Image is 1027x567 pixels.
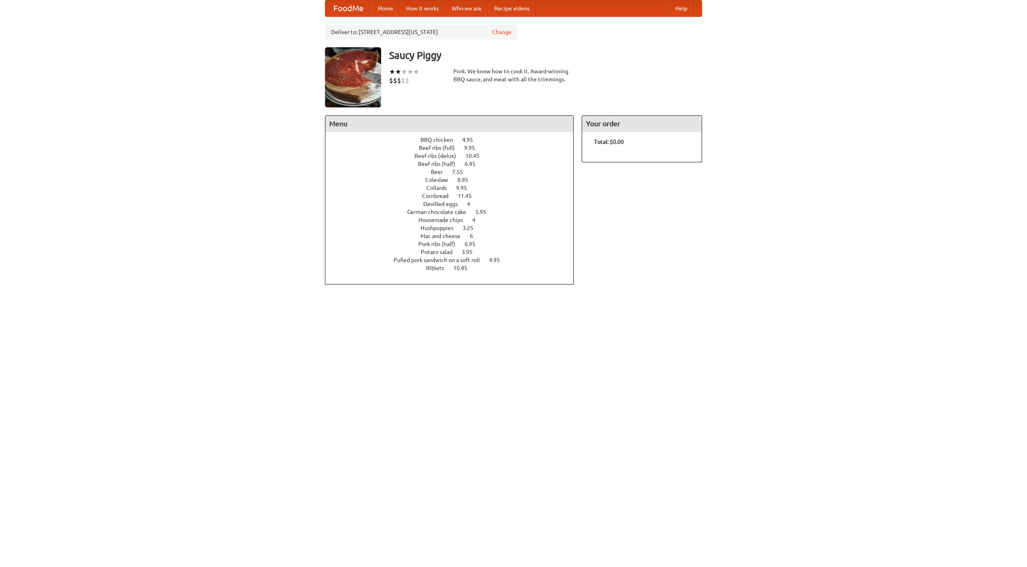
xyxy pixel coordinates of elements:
span: 4.95 [489,257,508,263]
a: Beef ribs (delux) 10.45 [414,153,494,159]
a: Collards 9.95 [426,185,482,191]
h4: Menu [325,116,573,132]
span: 10.45 [465,153,487,159]
a: FoodMe [325,0,371,16]
span: 4 [467,201,478,207]
a: Riblets 10.45 [426,265,482,271]
a: Housemade chips 4 [418,217,490,223]
a: German chocolate cake 5.95 [407,209,501,215]
li: $ [405,76,409,85]
span: Devilled eggs [423,201,466,207]
a: Change [492,28,511,36]
span: Coleslaw [425,177,456,183]
h3: Saucy Piggy [389,47,702,63]
a: Pulled pork sandwich on a soft roll 4.95 [394,257,515,263]
span: 6.45 [465,161,483,167]
a: BBQ chicken 4.95 [420,137,488,143]
li: $ [393,76,397,85]
span: 9.95 [464,145,483,151]
a: Help [669,0,694,16]
a: Recipe videos [488,0,536,16]
span: Riblets [426,265,452,271]
span: Beef ribs (full) [419,145,463,151]
h4: Your order [582,116,702,132]
img: angular.jpg [325,47,381,107]
li: ★ [413,67,419,76]
span: 11.45 [458,193,480,199]
a: Who we are [445,0,488,16]
a: Devilled eggs 4 [423,201,485,207]
li: ★ [401,67,407,76]
span: 6.95 [465,241,483,247]
div: Pork. We know how to cook it. Award-winning BBQ sauce, and meat with all the trimmings. [453,67,574,83]
span: Collards [426,185,455,191]
span: Hushpuppies [420,225,461,231]
a: Potato salad 3.95 [421,249,487,255]
li: $ [401,76,405,85]
span: Pork ribs (half) [418,241,463,247]
a: Hushpuppies 3.25 [420,225,488,231]
li: ★ [407,67,413,76]
li: $ [397,76,401,85]
span: Beef ribs (delux) [414,153,464,159]
a: How it works [400,0,445,16]
div: Deliver to: [STREET_ADDRESS][US_STATE] [325,25,518,39]
span: Mac and cheese [420,233,469,239]
span: Beer [431,169,451,175]
span: 4 [472,217,483,223]
span: Pulled pork sandwich on a soft roll [394,257,488,263]
span: BBQ chicken [420,137,461,143]
span: 3.95 [462,249,481,255]
span: 8.95 [457,177,476,183]
li: $ [389,76,393,85]
span: 7.55 [452,169,471,175]
span: Potato salad [421,249,461,255]
a: Beer 7.55 [431,169,478,175]
span: 5.95 [475,209,494,215]
span: 9.95 [456,185,475,191]
span: 4.95 [462,137,481,143]
li: ★ [395,67,401,76]
span: Beef ribs (half) [418,161,463,167]
span: 6 [470,233,481,239]
a: Beef ribs (full) 9.95 [419,145,490,151]
a: Mac and cheese 6 [420,233,488,239]
span: Housemade chips [418,217,471,223]
a: Pork ribs (half) 6.95 [418,241,490,247]
li: ★ [389,67,395,76]
a: Beef ribs (half) 6.45 [418,161,490,167]
a: Cornbread 11.45 [422,193,487,199]
a: Coleslaw 8.95 [425,177,483,183]
span: Cornbread [422,193,457,199]
b: Total: $0.00 [594,139,624,145]
span: 3.25 [463,225,481,231]
span: 10.45 [453,265,475,271]
span: German chocolate cake [407,209,474,215]
a: Home [371,0,400,16]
